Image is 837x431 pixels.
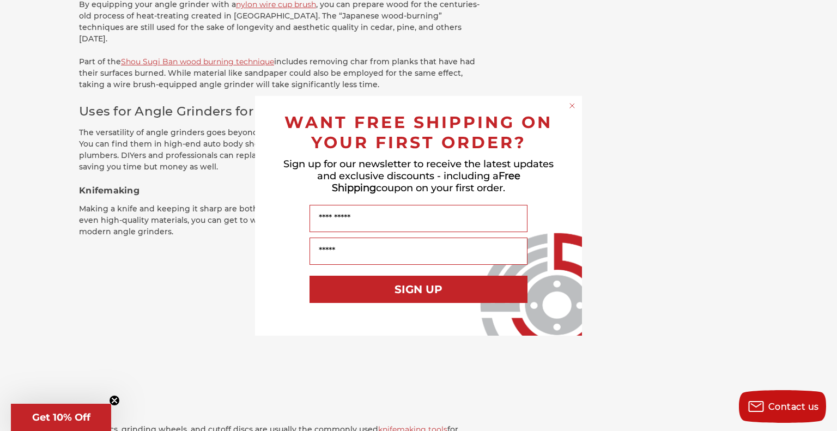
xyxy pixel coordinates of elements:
[739,390,826,423] button: Contact us
[11,404,111,431] div: Get 10% OffClose teaser
[284,112,553,153] span: WANT FREE SHIPPING ON YOUR FIRST ORDER?
[768,402,819,412] span: Contact us
[310,276,527,303] button: SIGN UP
[283,158,554,194] span: Sign up for our newsletter to receive the latest updates and exclusive discounts - including a co...
[109,395,120,406] button: Close teaser
[32,411,90,423] span: Get 10% Off
[567,100,578,111] button: Close dialog
[332,170,520,194] span: Free Shipping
